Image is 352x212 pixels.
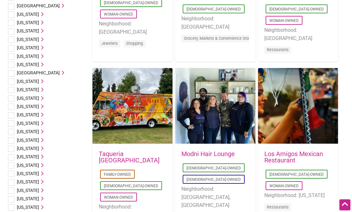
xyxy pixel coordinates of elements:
[181,185,249,209] li: Neighborhood: [GEOGRAPHIC_DATA], [GEOGRAPHIC_DATA]
[17,12,39,17] span: [US_STATE]
[99,150,159,164] a: Taqueria [GEOGRAPHIC_DATA]
[17,20,39,25] span: [US_STATE]
[269,18,299,23] a: Woman-Owned
[186,7,241,11] a: [DEMOGRAPHIC_DATA]-Owned
[269,184,299,188] a: Woman-Owned
[17,70,60,75] span: [GEOGRAPHIC_DATA]
[267,47,289,52] a: Restaurants
[17,37,39,42] span: [US_STATE]
[17,171,39,176] span: [US_STATE]
[104,184,158,188] a: [DEMOGRAPHIC_DATA]-Owned
[101,41,118,46] a: Jewelers
[267,205,289,209] a: Restaurants
[17,179,39,184] span: [US_STATE]
[184,36,254,41] a: Grocery, Markets & Convenience Stores
[104,12,133,17] a: Woman-Owned
[17,163,39,168] span: [US_STATE]
[104,195,133,200] a: Woman-Owned
[17,28,39,33] span: [US_STATE]
[264,191,332,200] li: Neighborhood: [US_STATE]
[264,26,332,42] li: Neighborhood: [GEOGRAPHIC_DATA]
[17,205,39,210] span: [US_STATE]
[269,7,324,11] a: [DEMOGRAPHIC_DATA]-Owned
[104,1,158,5] a: [DEMOGRAPHIC_DATA]-Owned
[17,146,39,151] span: [US_STATE]
[186,166,241,170] a: [DEMOGRAPHIC_DATA]-Owned
[17,54,39,59] span: [US_STATE]
[17,3,60,8] span: [GEOGRAPHIC_DATA]
[104,172,131,177] a: Family-Owned
[17,196,39,201] span: [US_STATE]
[339,199,350,210] div: Scroll Back to Top
[17,96,39,101] span: [US_STATE]
[126,41,143,46] a: Shopping
[17,129,39,134] span: [US_STATE]
[17,87,39,92] span: [US_STATE]
[269,172,324,177] a: [DEMOGRAPHIC_DATA]-Owned
[17,121,39,126] span: [US_STATE]
[264,150,323,164] a: Los Amigos Mexican Restaurant
[181,150,235,158] a: Modni Hair Lounge
[186,177,241,182] a: [DEMOGRAPHIC_DATA]-Owned
[17,62,39,67] span: [US_STATE]
[17,188,39,193] span: [US_STATE]
[17,138,39,143] span: [US_STATE]
[17,45,39,50] span: [US_STATE]
[99,20,166,36] li: Neighborhood: [GEOGRAPHIC_DATA]
[17,112,39,117] span: [US_STATE]
[181,15,249,31] li: Neighborhood: [GEOGRAPHIC_DATA]
[17,104,39,109] span: [US_STATE]
[17,154,39,159] span: [US_STATE]
[17,79,39,84] span: [US_STATE]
